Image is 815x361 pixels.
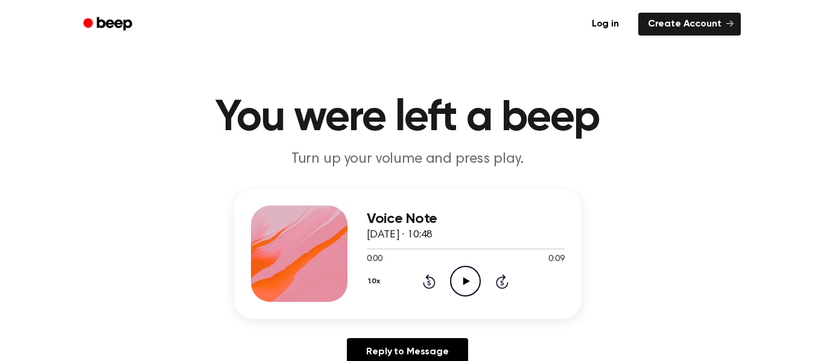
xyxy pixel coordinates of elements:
button: 1.0x [367,271,385,292]
p: Turn up your volume and press play. [176,149,639,169]
h1: You were left a beep [99,96,717,140]
a: Beep [75,13,143,36]
a: Log in [580,10,631,38]
span: [DATE] · 10:48 [367,230,433,240]
a: Create Account [638,13,741,36]
h3: Voice Note [367,211,565,227]
span: 0:09 [548,253,564,266]
span: 0:00 [367,253,382,266]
